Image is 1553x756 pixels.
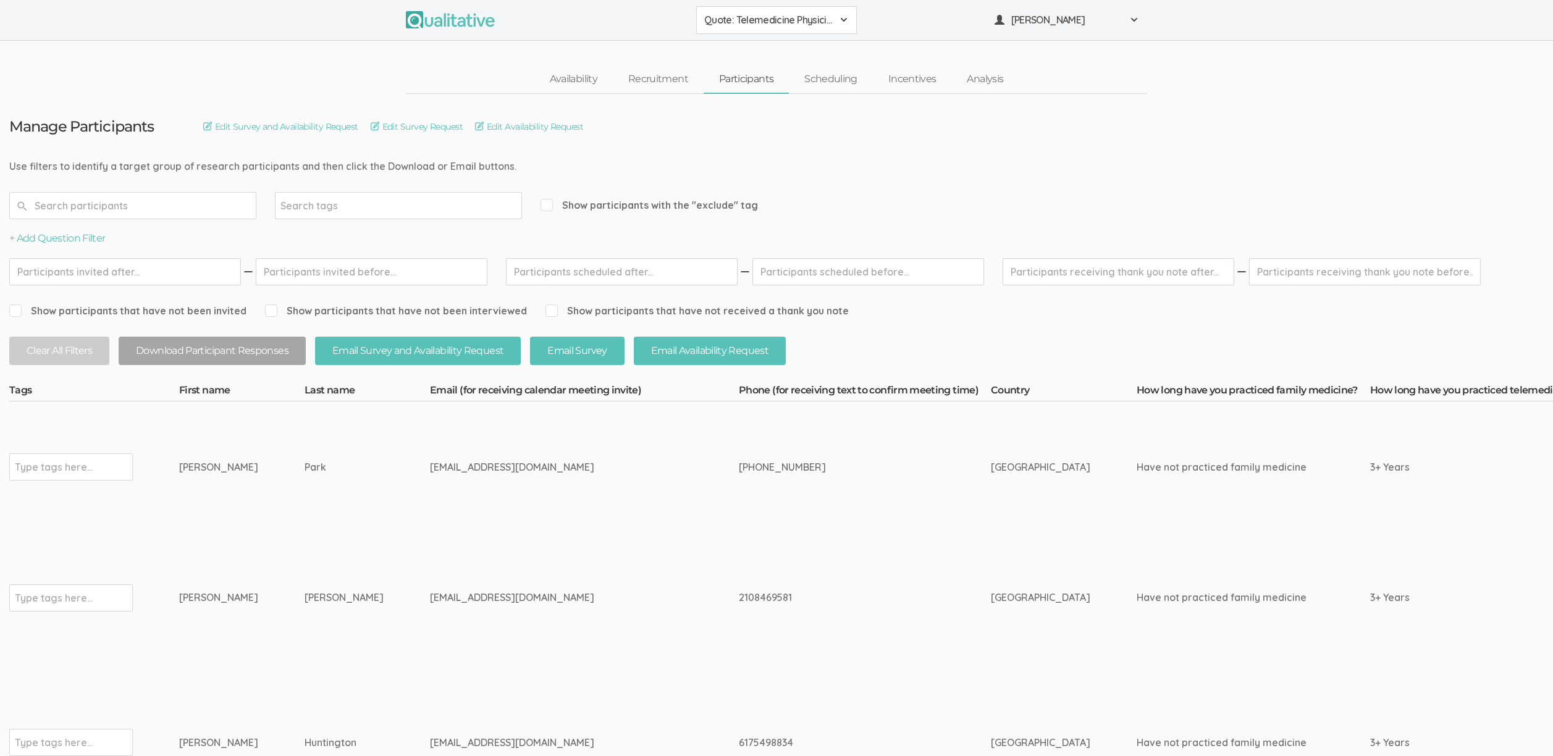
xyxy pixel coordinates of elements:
[545,304,849,318] span: Show participants that have not received a thank you note
[951,66,1019,93] a: Analysis
[1249,258,1481,285] input: Participants receiving thank you note before...
[739,384,991,401] th: Phone (for receiving text to confirm meeting time)
[9,192,256,219] input: Search participants
[179,460,258,474] div: [PERSON_NAME]
[1137,590,1324,605] div: Have not practiced family medicine
[991,460,1090,474] div: [GEOGRAPHIC_DATA]
[15,590,92,606] input: Type tags here...
[541,198,758,212] span: Show participants with the "exclude" tag
[873,66,952,93] a: Incentives
[1370,736,1544,750] div: 3+ Years
[15,459,92,475] input: Type tags here...
[1370,460,1544,474] div: 3+ Years
[475,120,583,133] a: Edit Availability Request
[506,258,738,285] input: Participants scheduled after...
[1137,384,1370,401] th: How long have you practiced family medicine?
[119,337,306,366] button: Download Participant Responses
[987,6,1147,34] button: [PERSON_NAME]
[315,337,521,366] button: Email Survey and Availability Request
[430,384,739,401] th: Email (for receiving calendar meeting invite)
[1137,736,1324,750] div: Have not practiced family medicine
[534,66,613,93] a: Availability
[613,66,704,93] a: Recruitment
[430,736,692,750] div: [EMAIL_ADDRESS][DOMAIN_NAME]
[9,258,241,285] input: Participants invited after...
[1370,590,1544,605] div: 3+ Years
[256,258,487,285] input: Participants invited before...
[179,590,258,605] div: [PERSON_NAME]
[1491,697,1553,756] iframe: Chat Widget
[704,13,833,27] span: Quote: Telemedicine Physicians
[991,590,1090,605] div: [GEOGRAPHIC_DATA]
[203,120,358,133] a: Edit Survey and Availability Request
[991,736,1090,750] div: [GEOGRAPHIC_DATA]
[305,460,384,474] div: Park
[242,258,255,285] img: dash.svg
[530,337,624,366] button: Email Survey
[991,384,1137,401] th: Country
[739,736,945,750] div: 6175498834
[696,6,857,34] button: Quote: Telemedicine Physicians
[179,384,305,401] th: First name
[752,258,984,285] input: Participants scheduled before...
[9,304,246,318] span: Show participants that have not been invited
[430,460,692,474] div: [EMAIL_ADDRESS][DOMAIN_NAME]
[15,734,92,750] input: Type tags here...
[406,11,495,28] img: Qualitative
[265,304,527,318] span: Show participants that have not been interviewed
[1137,460,1324,474] div: Have not practiced family medicine
[739,590,945,605] div: 2108469581
[1011,13,1122,27] span: [PERSON_NAME]
[430,590,692,605] div: [EMAIL_ADDRESS][DOMAIN_NAME]
[739,460,945,474] div: [PHONE_NUMBER]
[9,119,154,135] h3: Manage Participants
[305,384,430,401] th: Last name
[9,232,106,246] button: + Add Question Filter
[179,736,258,750] div: [PERSON_NAME]
[9,384,179,401] th: Tags
[1235,258,1248,285] img: dash.svg
[305,736,384,750] div: Huntington
[704,66,789,93] a: Participants
[739,258,751,285] img: dash.svg
[789,66,873,93] a: Scheduling
[371,120,463,133] a: Edit Survey Request
[305,590,384,605] div: [PERSON_NAME]
[634,337,786,366] button: Email Availability Request
[9,337,109,366] button: Clear All Filters
[1003,258,1234,285] input: Participants receiving thank you note after...
[280,198,358,214] input: Search tags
